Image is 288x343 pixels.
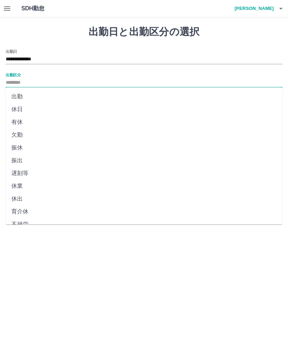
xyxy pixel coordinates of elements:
[6,129,282,141] li: 欠勤
[6,218,282,231] li: 不就労
[6,116,282,129] li: 有休
[6,154,282,167] li: 振出
[6,205,282,218] li: 育介休
[6,103,282,116] li: 休日
[6,72,21,77] label: 出勤区分
[6,26,282,38] h1: 出勤日と出勤区分の選択
[6,167,282,180] li: 遅刻等
[6,90,282,103] li: 出勤
[6,192,282,205] li: 休出
[6,141,282,154] li: 振休
[6,49,17,54] label: 出勤日
[6,180,282,192] li: 休業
